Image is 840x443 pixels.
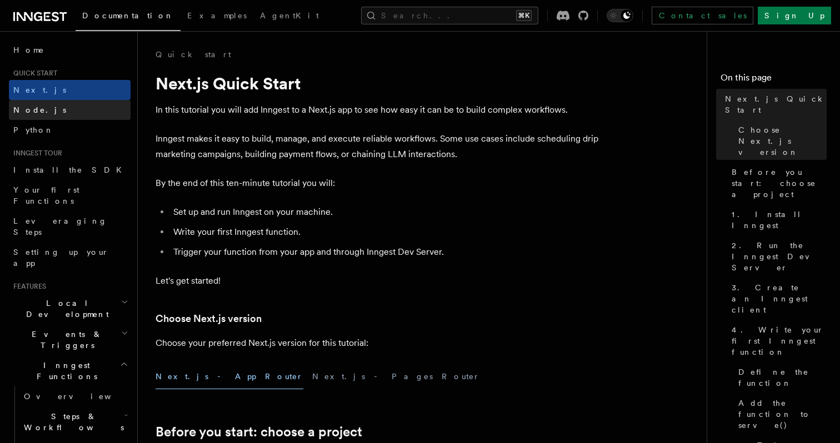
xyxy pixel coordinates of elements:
[732,282,827,315] span: 3. Create an Inngest client
[9,69,57,78] span: Quick start
[170,224,600,240] li: Write your first Inngest function.
[516,10,532,21] kbd: ⌘K
[758,7,831,24] a: Sign Up
[156,175,600,191] p: By the end of this ten-minute tutorial you will:
[732,240,827,273] span: 2. Run the Inngest Dev Server
[156,424,362,440] a: Before you start: choose a project
[253,3,326,30] a: AgentKit
[9,160,131,180] a: Install the SDK
[9,360,120,382] span: Inngest Functions
[187,11,247,20] span: Examples
[9,180,131,211] a: Your first Functions
[652,7,753,24] a: Contact sales
[312,364,480,389] button: Next.js - Pages Router
[181,3,253,30] a: Examples
[361,7,538,24] button: Search...⌘K
[13,105,66,114] span: Node.js
[19,406,131,437] button: Steps & Workflows
[9,329,121,351] span: Events & Triggers
[9,282,46,291] span: Features
[727,204,827,235] a: 1. Install Inngest
[732,209,827,231] span: 1. Install Inngest
[156,49,231,60] a: Quick start
[156,73,600,93] h1: Next.js Quick Start
[156,102,600,118] p: In this tutorial you will add Inngest to a Next.js app to see how easy it can be to build complex...
[13,165,128,174] span: Install the SDK
[82,11,174,20] span: Documentation
[9,211,131,242] a: Leveraging Steps
[9,80,131,100] a: Next.js
[9,149,62,158] span: Inngest tour
[721,89,827,120] a: Next.js Quick Start
[13,185,79,205] span: Your first Functions
[734,362,827,393] a: Define the function
[9,100,131,120] a: Node.js
[732,324,827,358] span: 4. Write your first Inngest function
[9,40,131,60] a: Home
[260,11,319,20] span: AgentKit
[156,364,303,389] button: Next.js - App Router
[156,131,600,162] p: Inngest makes it easy to build, manage, and execute reliable workflows. Some use cases include sc...
[727,235,827,278] a: 2. Run the Inngest Dev Server
[734,393,827,435] a: Add the function to serve()
[13,44,44,56] span: Home
[734,120,827,162] a: Choose Next.js version
[721,71,827,89] h4: On this page
[738,124,827,158] span: Choose Next.js version
[24,392,138,401] span: Overview
[9,355,131,386] button: Inngest Functions
[13,248,109,268] span: Setting up your app
[9,293,131,324] button: Local Development
[9,242,131,273] a: Setting up your app
[9,298,121,320] span: Local Development
[732,167,827,200] span: Before you start: choose a project
[19,386,131,406] a: Overview
[170,244,600,260] li: Trigger your function from your app and through Inngest Dev Server.
[156,311,262,326] a: Choose Next.js version
[725,93,827,115] span: Next.js Quick Start
[738,366,827,389] span: Define the function
[727,278,827,320] a: 3. Create an Inngest client
[170,204,600,220] li: Set up and run Inngest on your machine.
[76,3,181,31] a: Documentation
[156,335,600,351] p: Choose your preferred Next.js version for this tutorial:
[738,397,827,431] span: Add the function to serve()
[727,162,827,204] a: Before you start: choose a project
[9,120,131,140] a: Python
[9,324,131,355] button: Events & Triggers
[607,9,633,22] button: Toggle dark mode
[13,125,54,134] span: Python
[13,217,107,236] span: Leveraging Steps
[156,273,600,289] p: Let's get started!
[19,411,124,433] span: Steps & Workflows
[727,320,827,362] a: 4. Write your first Inngest function
[13,85,66,94] span: Next.js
